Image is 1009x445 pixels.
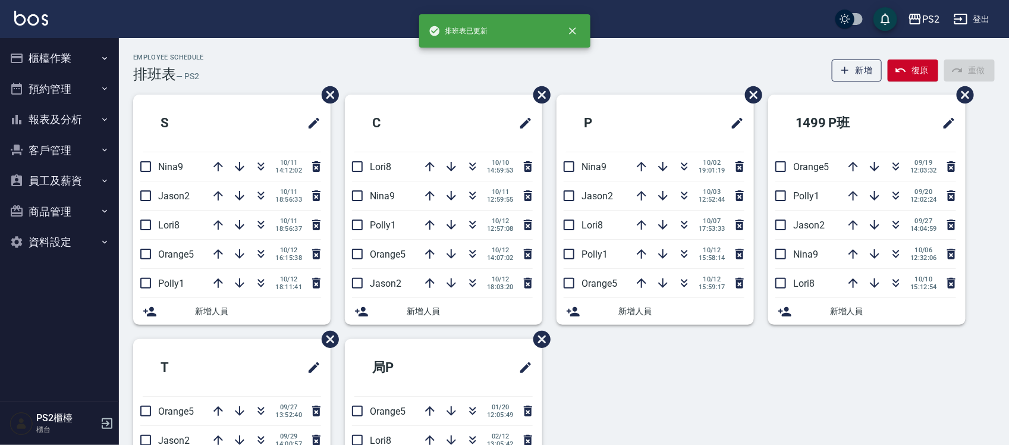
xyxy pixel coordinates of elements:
span: 17:53:33 [699,225,725,233]
span: 02/12 [487,433,514,440]
h2: Employee Schedule [133,54,204,61]
span: 18:03:20 [487,283,514,291]
h2: T [143,346,243,389]
h2: 局P [354,346,461,389]
span: Lori8 [370,161,391,173]
span: 10/12 [487,217,514,225]
p: 櫃台 [36,424,97,435]
div: 新增人員 [133,298,331,325]
span: Jason2 [370,278,401,289]
button: 預約管理 [5,74,114,105]
span: 10/12 [699,275,725,283]
span: 10/12 [487,246,514,254]
span: Nina9 [581,161,606,173]
span: 13:52:40 [275,411,302,419]
span: 新增人員 [407,305,533,318]
span: 新增人員 [195,305,321,318]
span: Orange5 [158,406,194,417]
span: 12:05:49 [487,411,514,419]
span: Nina9 [370,190,395,202]
span: 刪除班表 [524,77,552,112]
span: 10/10 [910,275,937,283]
span: 09/19 [910,159,937,167]
span: 新增人員 [618,305,744,318]
span: 15:12:54 [910,283,937,291]
span: Lori8 [581,220,603,231]
button: close [559,18,586,44]
span: 18:56:33 [275,196,302,203]
span: 12:59:55 [487,196,514,203]
h2: S [143,102,243,145]
span: 15:59:17 [699,283,725,291]
span: 修改班表的標題 [723,109,744,137]
span: 14:12:02 [275,167,302,174]
span: Orange5 [793,161,829,173]
span: 12:03:32 [910,167,937,174]
span: Polly1 [370,220,396,231]
span: 修改班表的標題 [935,109,956,137]
span: Orange5 [158,249,194,260]
span: 修改班表的標題 [511,109,533,137]
img: Logo [14,11,48,26]
span: Orange5 [370,249,406,260]
button: 櫃檯作業 [5,43,114,74]
span: 10/11 [487,188,514,196]
span: 10/12 [699,246,725,254]
span: 10/11 [275,159,302,167]
span: 14:59:53 [487,167,514,174]
span: 刪除班表 [313,77,341,112]
h2: 1499 P班 [778,102,901,145]
span: Lori8 [158,220,180,231]
img: Person [10,412,33,435]
span: Orange5 [581,278,617,289]
span: 排班表已更新 [429,25,488,37]
span: 09/20 [910,188,937,196]
span: 修改班表的標題 [300,109,321,137]
span: 修改班表的標題 [511,353,533,382]
span: 18:11:41 [275,283,302,291]
span: 10/07 [699,217,725,225]
span: 14:04:59 [910,225,937,233]
button: 報表及分析 [5,104,114,135]
div: 新增人員 [768,298,966,325]
span: 刪除班表 [948,77,976,112]
span: 12:02:24 [910,196,937,203]
span: 10/03 [699,188,725,196]
button: 商品管理 [5,196,114,227]
span: 10/12 [275,246,302,254]
span: 10/11 [275,217,302,225]
span: 15:58:14 [699,254,725,262]
span: 12:52:44 [699,196,725,203]
span: 10/12 [275,275,302,283]
span: Polly1 [793,190,819,202]
span: Orange5 [370,406,406,417]
span: 12:57:08 [487,225,514,233]
span: 09/27 [910,217,937,225]
span: 10/12 [487,275,514,283]
span: Jason2 [158,190,190,202]
span: 10/10 [487,159,514,167]
button: PS2 [903,7,944,32]
span: 09/29 [275,433,302,440]
span: Jason2 [793,220,825,231]
span: 19:01:19 [699,167,725,174]
span: 01/20 [487,403,514,411]
span: 修改班表的標題 [300,353,321,382]
button: 客戶管理 [5,135,114,166]
h2: P [566,102,667,145]
span: 新增人員 [830,305,956,318]
div: PS2 [922,12,939,27]
span: 12:32:06 [910,254,937,262]
button: 新增 [832,59,882,82]
h5: PS2櫃檯 [36,412,97,424]
span: 刪除班表 [524,322,552,357]
span: Lori8 [793,278,815,289]
span: Polly1 [158,278,184,289]
span: 刪除班表 [313,322,341,357]
button: 員工及薪資 [5,165,114,196]
span: 14:07:02 [487,254,514,262]
span: 16:15:38 [275,254,302,262]
span: 10/06 [910,246,937,254]
h6: — PS2 [176,70,199,83]
span: 18:56:37 [275,225,302,233]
